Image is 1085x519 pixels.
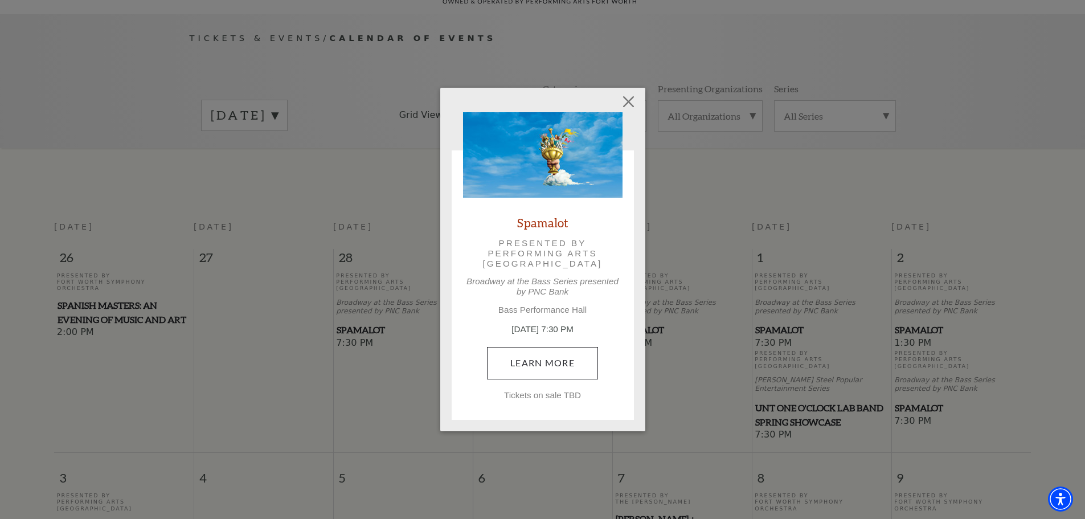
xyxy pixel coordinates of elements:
div: Accessibility Menu [1048,487,1073,512]
p: Broadway at the Bass Series presented by PNC Bank [463,276,623,297]
button: Close [617,91,639,113]
a: Spamalot [517,215,568,230]
p: Presented by Performing Arts [GEOGRAPHIC_DATA] [479,238,607,269]
p: Tickets on sale TBD [463,390,623,401]
p: Bass Performance Hall [463,305,623,315]
a: May 2, 7:30 PM Learn More Tickets on sale TBD [487,347,598,379]
img: Spamalot [463,112,623,198]
p: [DATE] 7:30 PM [463,323,623,336]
